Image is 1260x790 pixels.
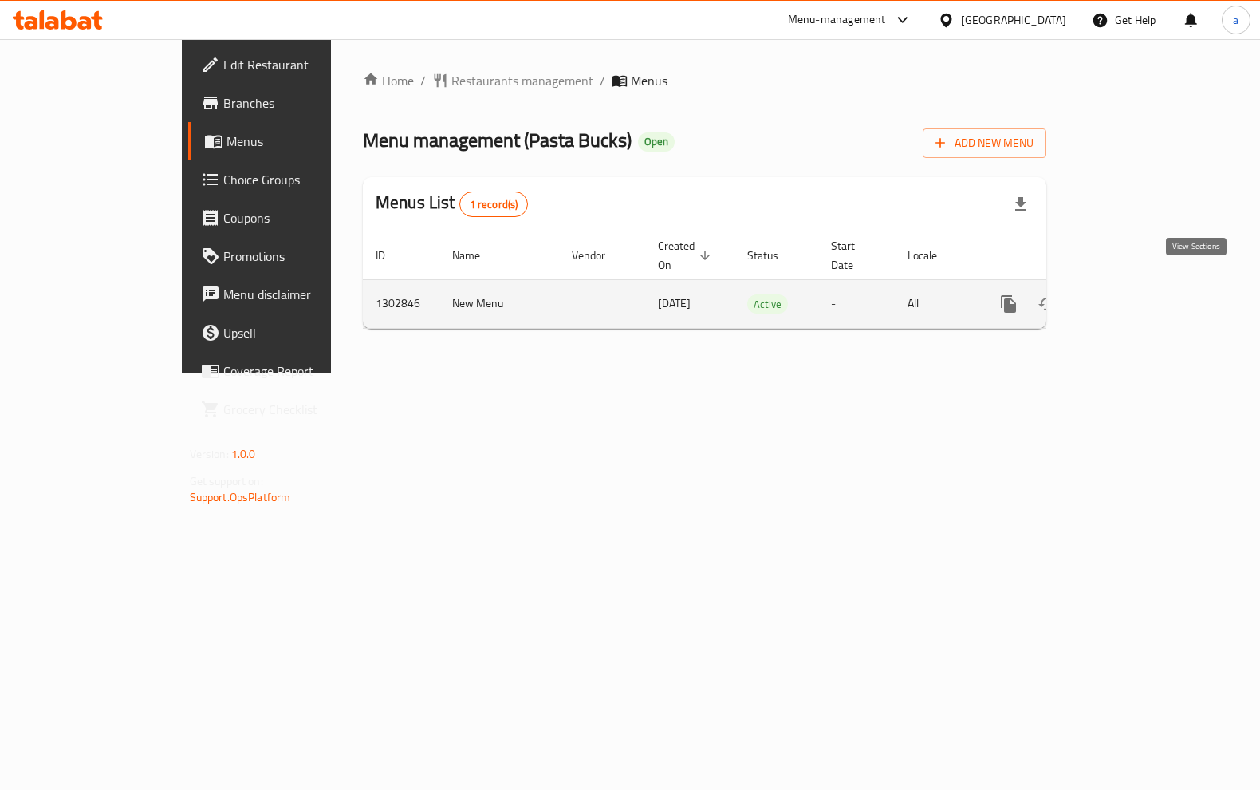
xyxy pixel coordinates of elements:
[747,295,788,314] span: Active
[747,246,799,265] span: Status
[363,122,632,158] span: Menu management ( Pasta Bucks )
[376,191,528,217] h2: Menus List
[923,128,1046,158] button: Add New Menu
[990,285,1028,323] button: more
[188,122,392,160] a: Menus
[363,71,1046,90] nav: breadcrumb
[376,246,406,265] span: ID
[223,208,380,227] span: Coupons
[747,294,788,314] div: Active
[895,279,977,328] td: All
[638,132,675,152] div: Open
[908,246,958,265] span: Locale
[188,199,392,237] a: Coupons
[223,247,380,266] span: Promotions
[226,132,380,151] span: Menus
[452,246,501,265] span: Name
[459,192,529,217] div: Total records count
[223,361,380,381] span: Coverage Report
[190,471,263,492] span: Get support on:
[658,236,715,275] span: Created On
[818,279,895,328] td: -
[600,71,605,90] li: /
[658,293,691,314] span: [DATE]
[188,275,392,314] a: Menu disclaimer
[223,400,380,419] span: Grocery Checklist
[223,170,380,189] span: Choice Groups
[451,71,593,90] span: Restaurants management
[231,444,256,464] span: 1.0.0
[977,231,1156,280] th: Actions
[631,71,667,90] span: Menus
[638,135,675,148] span: Open
[1002,185,1040,223] div: Export file
[188,237,392,275] a: Promotions
[432,71,593,90] a: Restaurants management
[188,160,392,199] a: Choice Groups
[1233,11,1238,29] span: a
[188,314,392,352] a: Upsell
[831,236,876,275] span: Start Date
[363,231,1156,329] table: enhanced table
[935,133,1034,153] span: Add New Menu
[190,444,229,464] span: Version:
[363,279,439,328] td: 1302846
[188,45,392,84] a: Edit Restaurant
[188,390,392,429] a: Grocery Checklist
[223,285,380,304] span: Menu disclaimer
[460,197,528,212] span: 1 record(s)
[961,11,1066,29] div: [GEOGRAPHIC_DATA]
[188,352,392,390] a: Coverage Report
[223,55,380,74] span: Edit Restaurant
[788,10,886,30] div: Menu-management
[439,279,559,328] td: New Menu
[223,93,380,113] span: Branches
[572,246,626,265] span: Vendor
[223,323,380,342] span: Upsell
[188,84,392,122] a: Branches
[420,71,426,90] li: /
[190,487,291,508] a: Support.OpsPlatform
